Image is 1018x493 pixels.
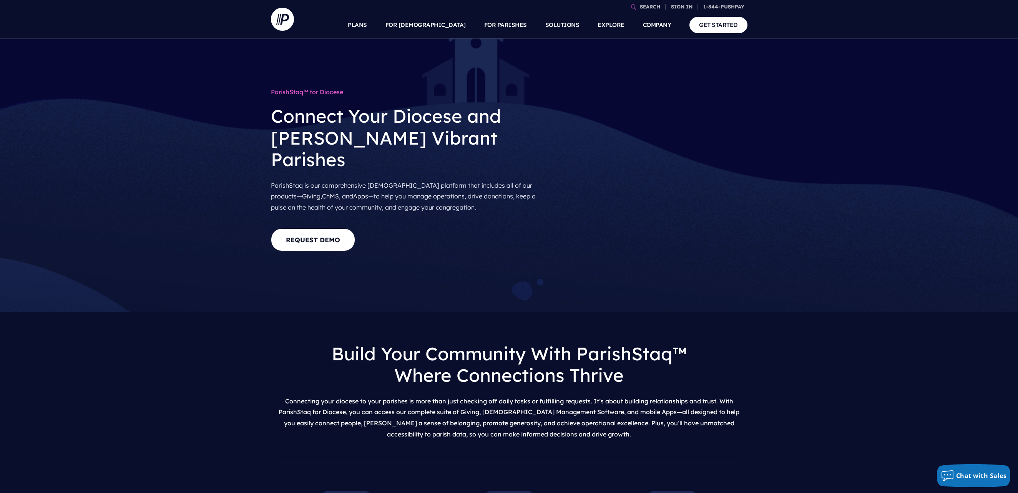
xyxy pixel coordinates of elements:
span: Connecting your diocese to your parishes is more than just checking off daily tasks or fulfilling... [279,397,739,438]
a: COMPANY [643,12,671,38]
a: Apps [353,192,368,200]
a: REQUEST DEMO [271,228,355,251]
h1: ParishStaq™ for Diocese [271,85,544,99]
a: SOLUTIONS [545,12,580,38]
a: GET STARTED [689,17,747,33]
a: FOR [DEMOGRAPHIC_DATA] [385,12,466,38]
span: Chat with Sales [956,471,1007,480]
p: ParishStaq is our comprehensive [DEMOGRAPHIC_DATA] platform that includes all of our products— , ... [271,177,544,216]
button: Chat with Sales [937,464,1011,487]
h2: Build Your Community With ParishStaq™ Where Connections Thrive [277,337,741,393]
a: EXPLORE [598,12,624,38]
a: Giving [302,192,321,200]
a: ChMS [322,192,339,200]
h2: Connect Your Diocese and [PERSON_NAME] Vibrant Parishes [271,99,544,177]
a: PLANS [348,12,367,38]
a: FOR PARISHES [484,12,527,38]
